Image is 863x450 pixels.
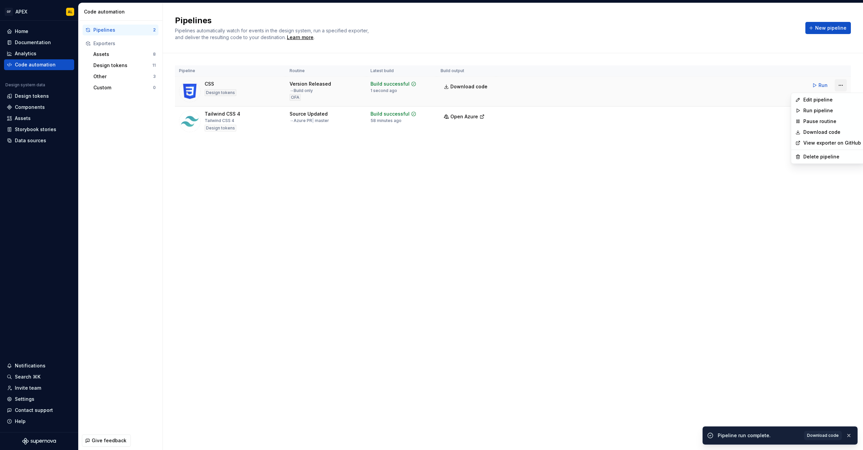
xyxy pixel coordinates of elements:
[803,96,861,103] div: Edit pipeline
[807,433,839,438] span: Download code
[803,129,861,136] a: Download code
[718,432,800,439] div: Pipeline run complete.
[803,140,861,146] a: View exporter on GitHub
[803,107,861,114] div: Run pipeline
[804,431,842,440] a: Download code
[803,153,861,160] div: Delete pipeline
[803,118,861,125] div: Pause routine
